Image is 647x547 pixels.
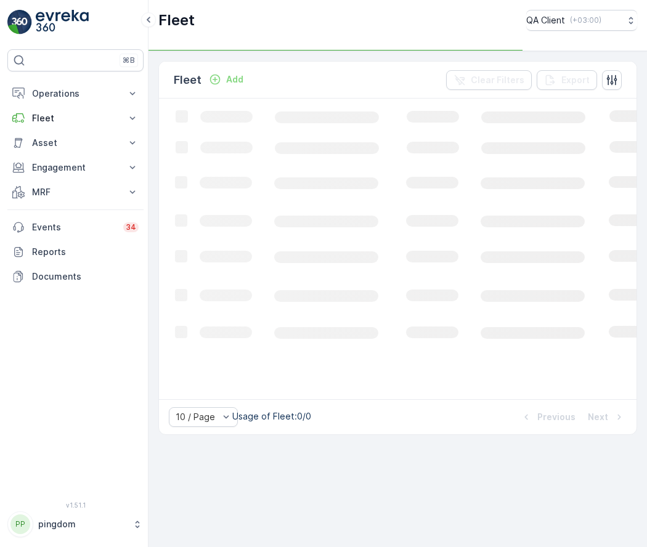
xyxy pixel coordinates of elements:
[7,81,144,106] button: Operations
[38,518,126,530] p: pingdom
[7,155,144,180] button: Engagement
[7,264,144,289] a: Documents
[7,106,144,131] button: Fleet
[232,410,311,423] p: Usage of Fleet : 0/0
[587,410,627,424] button: Next
[226,73,243,86] p: Add
[32,161,119,174] p: Engagement
[537,411,576,423] p: Previous
[32,186,119,198] p: MRF
[7,215,144,240] a: Events34
[32,87,119,100] p: Operations
[32,112,119,124] p: Fleet
[526,14,565,26] p: QA Client
[32,270,139,283] p: Documents
[10,514,30,534] div: PP
[32,246,139,258] p: Reports
[158,10,195,30] p: Fleet
[7,10,32,34] img: logo
[32,221,116,233] p: Events
[174,71,201,89] p: Fleet
[7,131,144,155] button: Asset
[561,74,590,86] p: Export
[588,411,608,423] p: Next
[204,72,248,87] button: Add
[7,511,144,537] button: PPpingdom
[7,501,144,509] span: v 1.51.1
[32,137,119,149] p: Asset
[519,410,577,424] button: Previous
[36,10,89,34] img: logo_light-DOdMpM7g.png
[7,180,144,205] button: MRF
[471,74,524,86] p: Clear Filters
[537,70,597,90] button: Export
[123,55,135,65] p: ⌘B
[526,10,637,31] button: QA Client(+03:00)
[126,222,136,232] p: 34
[446,70,532,90] button: Clear Filters
[570,15,601,25] p: ( +03:00 )
[7,240,144,264] a: Reports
